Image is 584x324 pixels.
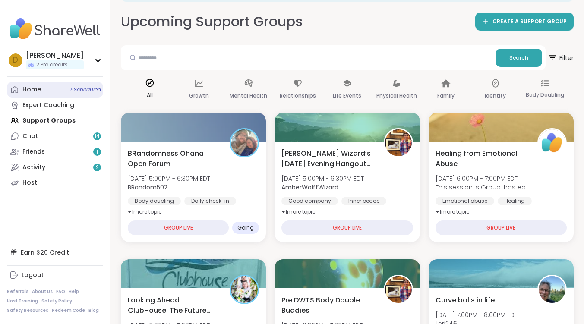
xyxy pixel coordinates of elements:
[436,220,567,235] div: GROUP LIVE
[128,148,220,169] span: BRandomness Ohana Open Forum
[22,179,37,187] div: Host
[128,220,229,235] div: GROUP LIVE
[184,197,236,205] div: Daily check-in
[341,197,386,205] div: Inner peace
[526,90,564,100] p: Body Doubling
[7,175,103,191] a: Host
[281,148,374,169] span: [PERSON_NAME] Wizard’s [DATE] Evening Hangout Den 🐺🪄
[121,12,303,31] h2: Upcoming Support Groups
[7,14,103,44] img: ShareWell Nav Logo
[32,289,53,295] a: About Us
[22,148,45,156] div: Friends
[7,298,38,304] a: Host Training
[436,174,526,183] span: [DATE] 6:00PM - 7:00PM EDT
[281,295,374,316] span: Pre DWTS Body Double Buddies
[22,85,41,94] div: Home
[7,289,28,295] a: Referrals
[498,197,532,205] div: Healing
[281,220,413,235] div: GROUP LIVE
[492,18,567,25] span: CREATE A SUPPORT GROUP
[437,91,455,101] p: Family
[95,133,100,140] span: 14
[436,295,495,305] span: Curve balls in life
[436,183,526,192] span: This session is Group-hosted
[376,91,417,101] p: Physical Health
[385,129,412,156] img: AmberWolffWizard
[22,271,44,280] div: Logout
[96,164,99,171] span: 2
[7,129,103,144] a: Chat14
[56,289,65,295] a: FAQ
[280,91,316,101] p: Relationships
[7,98,103,113] a: Expert Coaching
[539,129,565,156] img: ShareWell
[128,183,167,192] b: BRandom502
[281,174,364,183] span: [DATE] 5:00PM - 6:30PM EDT
[230,91,267,101] p: Mental Health
[128,174,210,183] span: [DATE] 5:00PM - 6:30PM EDT
[189,91,209,101] p: Growth
[7,82,103,98] a: Home5Scheduled
[41,298,72,304] a: Safety Policy
[7,245,103,260] div: Earn $20 Credit
[70,86,101,93] span: 5 Scheduled
[7,144,103,160] a: Friends1
[26,51,84,60] div: [PERSON_NAME]
[22,163,45,172] div: Activity
[281,197,338,205] div: Good company
[22,132,38,141] div: Chat
[7,308,48,314] a: Safety Resources
[436,148,528,169] span: Healing from Emotional Abuse
[281,183,338,192] b: AmberWolffWizard
[509,54,528,62] span: Search
[547,45,574,70] button: Filter
[436,197,494,205] div: Emotional abuse
[128,197,181,205] div: Body doubling
[22,101,74,110] div: Expert Coaching
[475,13,574,31] a: CREATE A SUPPORT GROUP
[237,224,254,231] span: Going
[436,311,518,319] span: [DATE] 7:00PM - 8:00PM EDT
[231,129,258,156] img: BRandom502
[96,148,98,156] span: 1
[69,289,79,295] a: Help
[36,61,68,69] span: 2 Pro credits
[496,49,542,67] button: Search
[128,295,220,316] span: Looking Ahead ClubHouse: The Future Awaits You !
[7,267,103,283] a: Logout
[539,276,565,303] img: Lori246
[547,47,574,68] span: Filter
[7,160,103,175] a: Activity2
[385,276,412,303] img: AmberWolffWizard
[333,91,361,101] p: Life Events
[129,90,170,101] p: All
[485,91,506,101] p: Identity
[52,308,85,314] a: Redeem Code
[231,276,258,303] img: JollyJessie38
[88,308,99,314] a: Blog
[13,55,18,66] span: D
